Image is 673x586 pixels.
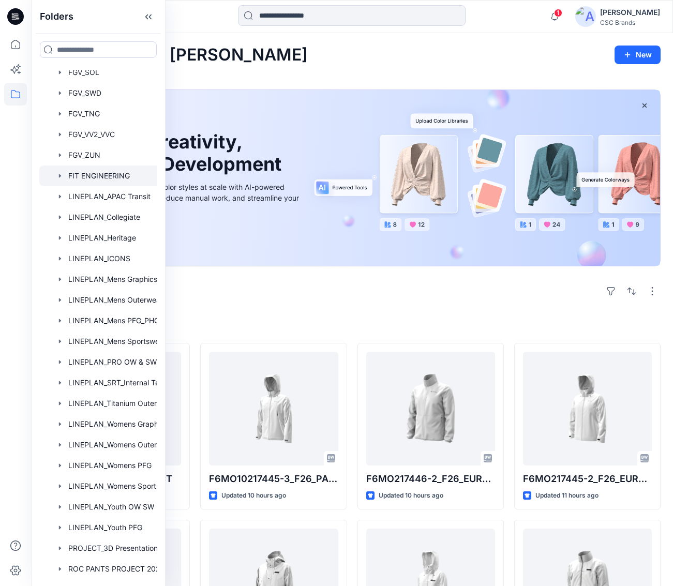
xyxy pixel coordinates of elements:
[600,6,660,19] div: [PERSON_NAME]
[221,490,286,501] p: Updated 10 hours ago
[523,472,652,486] p: F6MO217445-2_F26_EURGL_VP1
[523,352,652,465] a: F6MO217445-2_F26_EURGL_VP1
[366,352,495,465] a: F6MO217446-2_F26_EURGL_VP1
[69,227,302,247] a: Discover more
[43,320,661,333] h4: Styles
[43,46,308,65] h2: Welcome back, [PERSON_NAME]
[535,490,599,501] p: Updated 11 hours ago
[366,472,495,486] p: F6MO217446-2_F26_EURGL_VP1
[600,19,660,26] div: CSC Brands
[554,9,562,17] span: 1
[69,182,302,214] div: Explore ideas faster and recolor styles at scale with AI-powered tools that boost creativity, red...
[615,46,661,64] button: New
[69,131,286,175] h1: Unleash Creativity, Speed Up Development
[209,352,338,465] a: F6MO10217445-3_F26_PAREG_VP1
[575,6,596,27] img: avatar
[379,490,443,501] p: Updated 10 hours ago
[209,472,338,486] p: F6MO10217445-3_F26_PAREG_VP1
